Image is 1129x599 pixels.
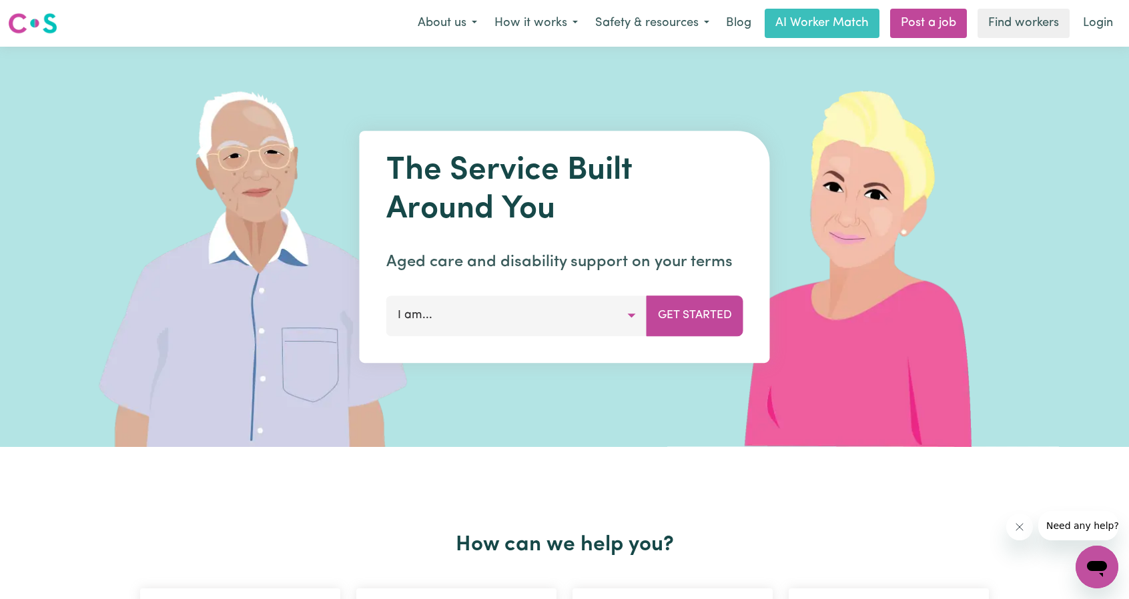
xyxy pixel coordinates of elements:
h2: How can we help you? [132,532,997,558]
button: How it works [486,9,587,37]
a: Post a job [890,9,967,38]
h1: The Service Built Around You [386,152,743,229]
button: I am... [386,295,647,336]
button: Safety & resources [587,9,718,37]
iframe: Button to launch messaging window [1076,546,1118,588]
a: Careseekers logo [8,8,57,39]
a: Blog [718,9,759,38]
img: Careseekers logo [8,11,57,35]
iframe: Message from company [1038,511,1118,540]
a: AI Worker Match [765,9,879,38]
p: Aged care and disability support on your terms [386,250,743,274]
iframe: Close message [1006,514,1033,540]
a: Login [1075,9,1121,38]
span: Need any help? [8,9,81,20]
a: Find workers [978,9,1070,38]
button: Get Started [647,295,743,336]
button: About us [409,9,486,37]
